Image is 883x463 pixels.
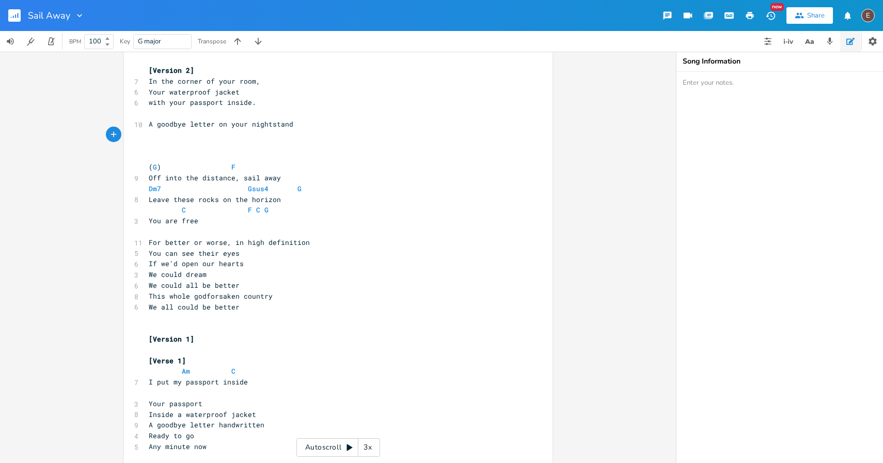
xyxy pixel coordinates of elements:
[149,195,281,204] span: Leave these rocks on the horizon
[248,205,252,214] span: F
[149,420,264,429] span: A goodbye letter handwritten
[297,184,302,193] span: G
[786,7,833,24] button: Share
[149,442,207,451] span: Any minute now
[861,9,875,22] div: edward
[149,410,256,419] span: Inside a waterproof jacket
[149,98,256,107] span: with your passport inside.
[149,270,207,279] span: We could dream
[28,11,70,20] span: Sail Away
[683,58,877,65] div: Song Information
[149,162,235,172] span: ( )
[861,4,875,27] button: E
[149,119,293,129] span: A goodbye letter on your nightstand
[182,205,186,214] span: C
[149,431,194,440] span: Ready to go
[149,249,240,258] span: You can see their eyes
[120,38,130,44] div: Key
[149,291,273,301] span: This whole godforsaken country
[198,38,226,44] div: Transpose
[149,238,310,247] span: For better or worse, in high definition
[149,184,161,193] span: Dm7
[264,205,269,214] span: G
[296,438,380,457] div: Autoscroll
[149,216,198,225] span: You are free
[770,3,784,11] div: New
[807,11,825,20] div: Share
[182,366,190,376] span: Am
[149,281,240,290] span: We could all be better
[231,366,235,376] span: C
[149,356,186,365] span: [Verse 1]
[149,87,240,97] span: Your waterproof jacket
[231,162,235,172] span: F
[69,39,81,44] div: BPM
[149,399,202,408] span: Your passport
[149,173,281,182] span: Off into the distance, sail away
[149,334,194,344] span: [Version 1]
[248,184,269,193] span: Gsus4
[149,259,244,268] span: If we'd open our hearts
[760,6,781,25] button: New
[149,76,260,86] span: In the corner of your room,
[149,302,240,312] span: We all could be better
[256,205,260,214] span: C
[138,37,161,46] span: G major
[149,377,248,387] span: I put my passport inside
[358,438,377,457] div: 3x
[149,66,194,75] span: [Version 2]
[153,162,157,172] span: G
